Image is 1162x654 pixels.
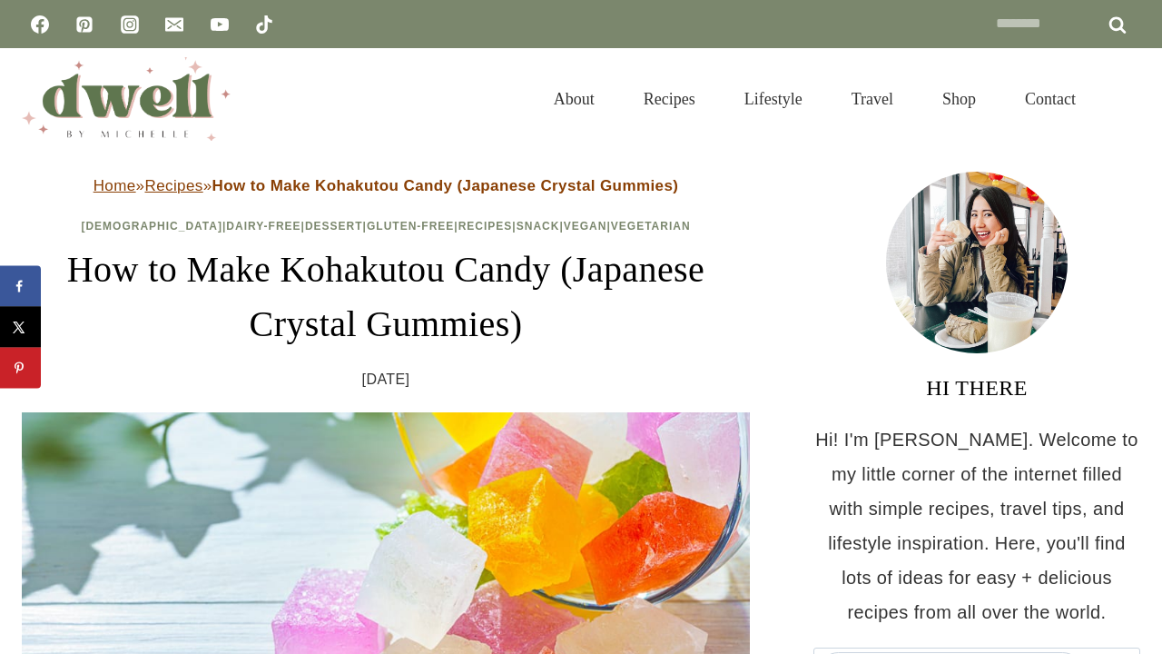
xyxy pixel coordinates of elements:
[212,177,679,194] strong: How to Make Kohakutou Candy (Japanese Crystal Gummies)
[813,422,1140,629] p: Hi! I'm [PERSON_NAME]. Welcome to my little corner of the internet filled with simple recipes, tr...
[458,220,513,233] a: Recipes
[564,220,607,233] a: Vegan
[246,6,282,43] a: TikTok
[827,67,918,131] a: Travel
[529,67,1100,131] nav: Primary Navigation
[1000,67,1100,131] a: Contact
[226,220,300,233] a: Dairy-Free
[305,220,363,233] a: Dessert
[202,6,238,43] a: YouTube
[22,6,58,43] a: Facebook
[918,67,1000,131] a: Shop
[619,67,720,131] a: Recipes
[112,6,148,43] a: Instagram
[1109,84,1140,114] button: View Search Form
[81,220,690,233] span: | | | | | | |
[66,6,103,43] a: Pinterest
[22,243,750,352] h1: How to Make Kohakutou Candy (Japanese Crystal Gummies)
[81,220,222,233] a: [DEMOGRAPHIC_DATA]
[611,220,691,233] a: Vegetarian
[813,372,1140,404] h3: HI THERE
[144,177,202,194] a: Recipes
[94,177,136,194] a: Home
[362,366,410,393] time: [DATE]
[156,6,192,43] a: Email
[529,67,619,131] a: About
[367,220,454,233] a: Gluten-Free
[517,220,560,233] a: Snack
[94,177,679,194] span: » »
[720,67,827,131] a: Lifestyle
[22,57,231,141] img: DWELL by michelle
